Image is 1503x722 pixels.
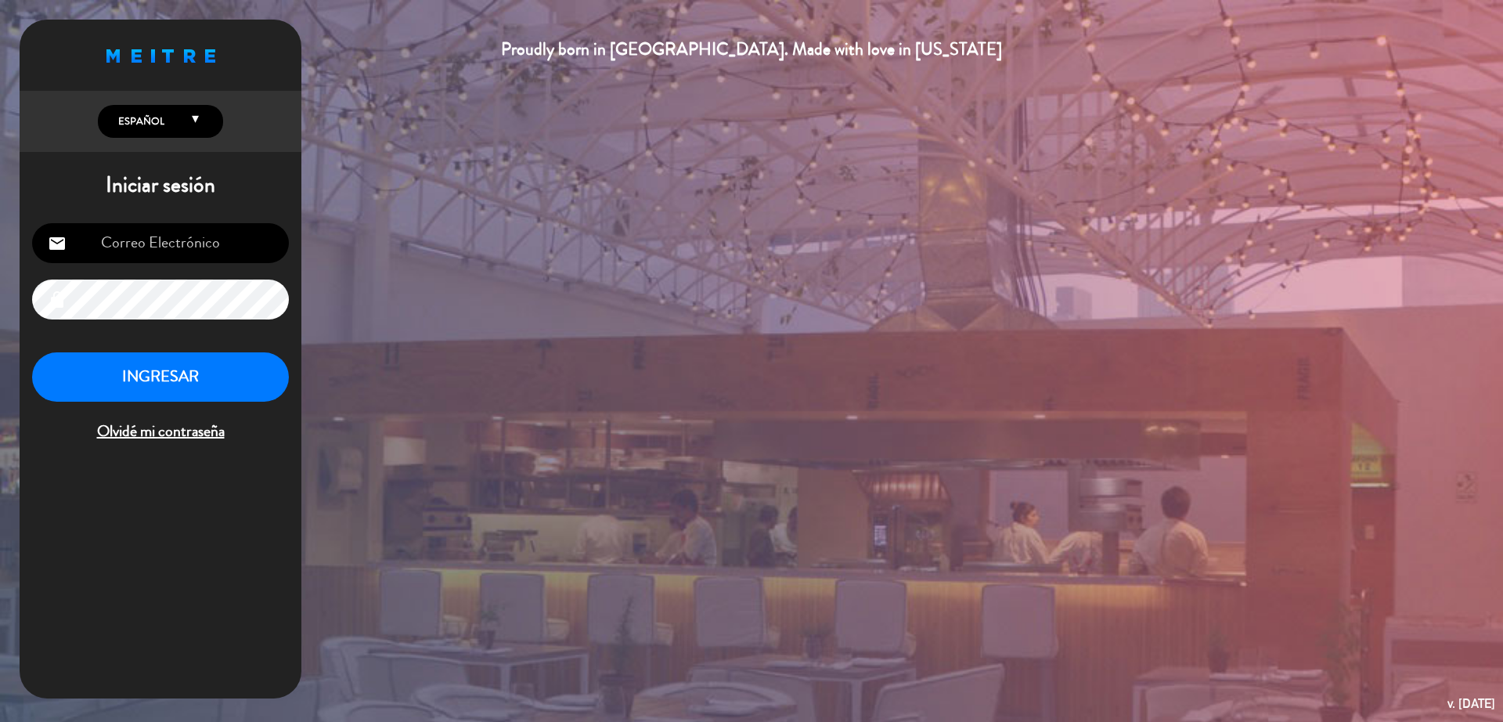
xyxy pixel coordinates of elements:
i: email [48,234,67,253]
i: lock [48,291,67,309]
h1: Iniciar sesión [20,172,301,199]
span: Español [114,114,164,129]
button: INGRESAR [32,352,289,402]
div: v. [DATE] [1447,693,1495,714]
span: Olvidé mi contraseña [32,419,289,445]
input: Correo Electrónico [32,223,289,263]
